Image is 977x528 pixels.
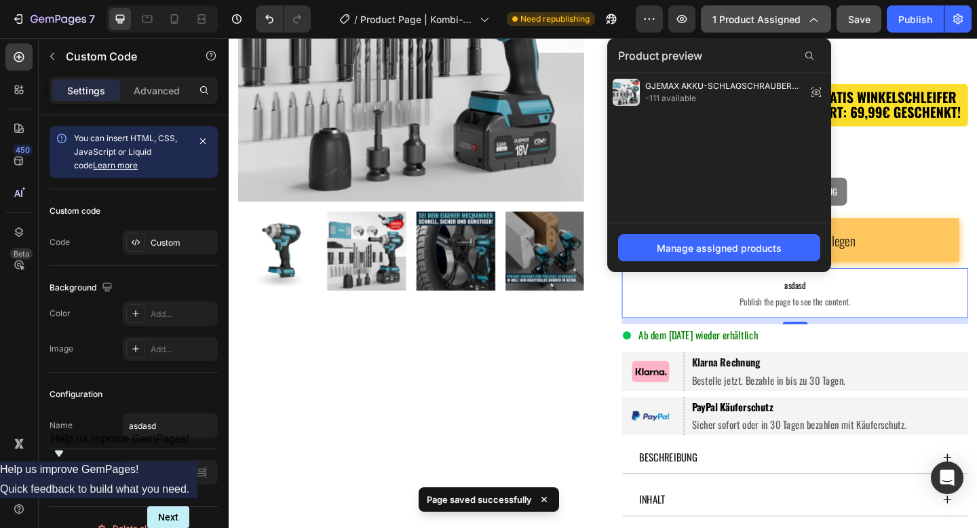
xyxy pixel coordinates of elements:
[151,237,214,249] div: Custom
[427,280,804,294] span: Publish the page to see the content.
[50,388,102,400] div: Configuration
[437,196,794,244] button: in den Warenkorb legen
[645,80,801,92] span: GJEMAX AKKU-SCHLAGSCHRAUBER 18V | 520NM + GRATIS WINKELSCHLEIFER
[618,234,820,261] button: Manage assigned products
[438,160,573,174] span: KOMBI-KIT + GRATIS WINKELSCHLEIFER
[50,343,73,355] div: Image
[503,364,670,381] span: Bestelle jetzt. Bezahle in bis zu 30 Tagen.
[50,205,100,217] div: Custom code
[503,394,592,410] strong: PayPal Käuferschutz
[51,433,190,461] button: Show survey - Help us improve GemPages!
[613,79,640,106] img: preview-img
[701,5,831,33] button: 1 product assigned
[503,345,578,361] strong: Klarna Rechnung
[570,210,682,231] div: in den Warenkorb legen
[151,343,214,356] div: Add...
[50,419,73,432] div: Name
[50,307,71,320] div: Color
[10,248,33,259] div: Beta
[444,231,477,244] div: asdasd
[67,83,105,98] p: Settings
[427,493,532,506] p: Page saved successfully
[51,433,190,445] span: Help us improve GemPages!
[89,11,95,27] p: 7
[66,48,181,64] p: Custom Code
[438,391,479,432] img: gempages_544991129456608234-f93a95d4-6a7b-44f5-bbc7-740e7fdf224a.png
[503,413,737,429] span: Sicher sofort oder in 30 Tagen bezahlen mit Käuferschutz.
[444,312,577,335] div: Rich Text Editor. Editing area: main
[50,279,115,297] div: Background
[712,12,801,26] span: 1 product assigned
[50,236,70,248] div: Code
[229,38,977,528] iframe: Design area
[427,54,502,88] div: €119,99
[446,447,510,466] p: BESCHREIBUNG
[446,315,575,331] span: Ab dem [DATE] wieder erhältlich
[898,12,932,26] div: Publish
[427,261,804,278] span: asdasd
[93,160,138,170] a: Learn more
[446,493,474,512] p: INHALT
[837,5,881,33] button: Save
[501,59,575,84] div: €257,97
[618,48,702,64] span: Product preview
[645,92,801,105] span: -111 available
[5,5,101,33] button: 7
[74,133,177,170] span: You can insert HTML, CSS, JavaScript or Liquid code
[606,160,662,174] span: NUR WERKZEUG
[520,13,590,25] span: Need republishing
[360,12,474,26] span: Product Page | Kombi-Kit + Gratis Werkzeugkoffer
[13,145,33,155] div: 450
[657,241,782,255] div: Manage assigned products
[427,118,623,147] legend: VARIANTE: KOMBI-KIT + GRATIS WINKELSCHLEIFER
[134,83,180,98] p: Advanced
[438,352,479,374] img: gempages_544991129456608234-781a3ff5-1a92-4044-8043-f2936316951c.webp
[931,461,963,494] div: Open Intercom Messenger
[256,5,311,33] div: Undo/Redo
[151,308,214,320] div: Add...
[354,12,358,26] span: /
[887,5,944,33] button: Publish
[848,14,870,25] span: Save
